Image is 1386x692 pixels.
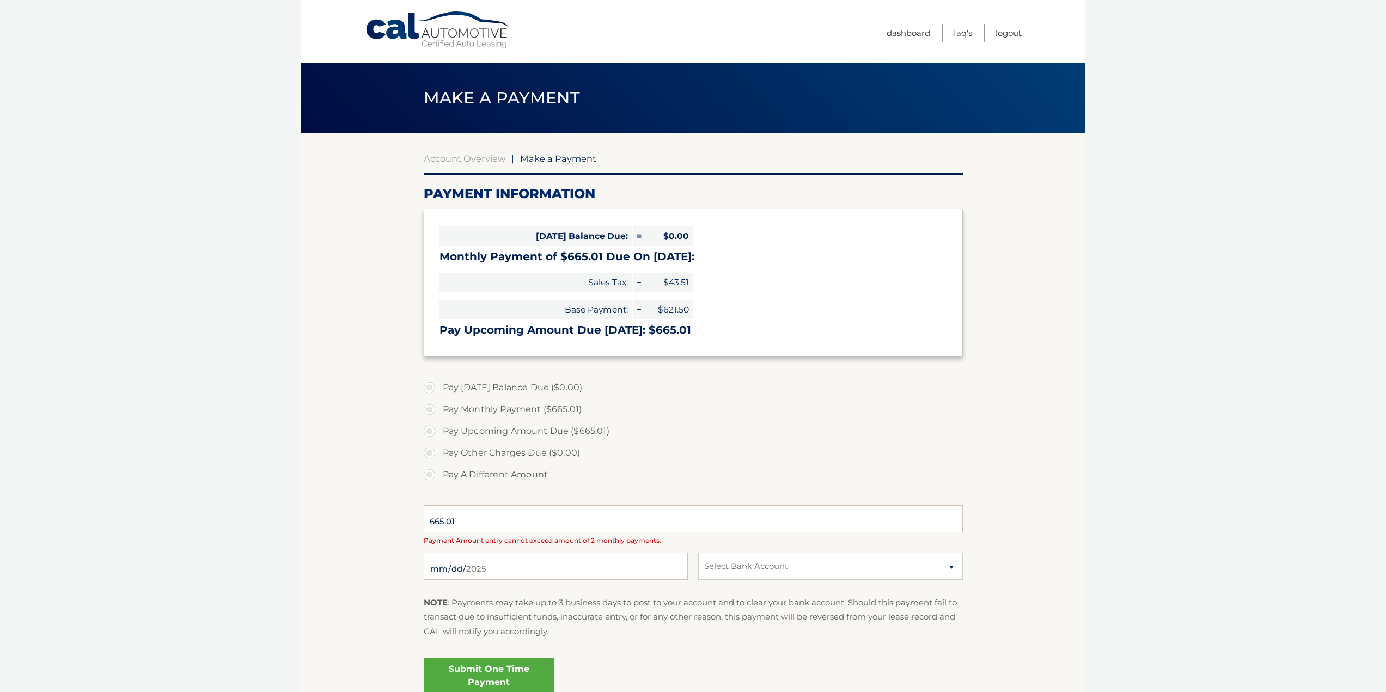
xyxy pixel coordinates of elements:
span: Payment Amount entry cannot exceed amount of 2 monthly payments. [424,536,661,544]
h3: Monthly Payment of $665.01 Due On [DATE]: [439,250,947,264]
label: Pay [DATE] Balance Due ($0.00) [424,377,963,399]
a: Cal Automotive [365,11,512,50]
span: [DATE] Balance Due: [439,226,632,246]
span: = [633,226,644,246]
span: Make a Payment [520,153,596,164]
span: | [511,153,514,164]
a: Account Overview [424,153,505,164]
h3: Pay Upcoming Amount Due [DATE]: $665.01 [439,323,947,337]
span: $621.50 [644,300,693,319]
label: Pay Other Charges Due ($0.00) [424,442,963,464]
p: : Payments may take up to 3 business days to post to your account and to clear your bank account.... [424,596,963,639]
span: Make a Payment [424,88,580,108]
span: $0.00 [644,226,693,246]
span: Base Payment: [439,300,632,319]
input: Payment Date [424,553,688,580]
input: Payment Amount [424,505,963,532]
label: Pay Upcoming Amount Due ($665.01) [424,420,963,442]
a: Logout [996,24,1022,42]
label: Pay A Different Amount [424,464,963,486]
h2: Payment Information [424,186,963,202]
span: Sales Tax: [439,273,632,292]
label: Pay Monthly Payment ($665.01) [424,399,963,420]
a: Dashboard [887,24,930,42]
span: $43.51 [644,273,693,292]
strong: NOTE [424,597,448,608]
span: + [633,300,644,319]
a: FAQ's [954,24,972,42]
span: + [633,273,644,292]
